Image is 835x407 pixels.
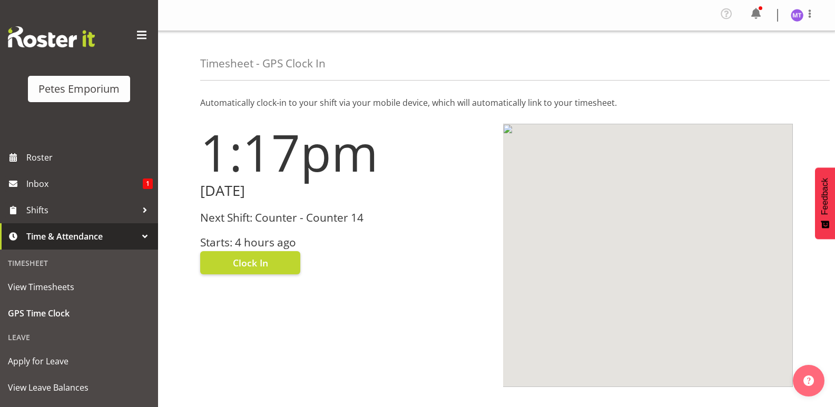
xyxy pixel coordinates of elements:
[8,26,95,47] img: Rosterit website logo
[8,305,150,321] span: GPS Time Clock
[26,229,137,244] span: Time & Attendance
[200,236,490,249] h3: Starts: 4 hours ago
[200,183,490,199] h2: [DATE]
[26,176,143,192] span: Inbox
[3,274,155,300] a: View Timesheets
[3,300,155,326] a: GPS Time Clock
[8,380,150,395] span: View Leave Balances
[8,353,150,369] span: Apply for Leave
[3,252,155,274] div: Timesheet
[200,212,490,224] h3: Next Shift: Counter - Counter 14
[200,57,326,70] h4: Timesheet - GPS Clock In
[791,9,803,22] img: mya-taupawa-birkhead5814.jpg
[26,150,153,165] span: Roster
[200,124,490,181] h1: 1:17pm
[200,251,300,274] button: Clock In
[143,178,153,189] span: 1
[803,375,814,386] img: help-xxl-2.png
[200,96,793,109] p: Automatically clock-in to your shift via your mobile device, which will automatically link to you...
[3,348,155,374] a: Apply for Leave
[3,326,155,348] div: Leave
[8,279,150,295] span: View Timesheets
[815,167,835,239] button: Feedback - Show survey
[26,202,137,218] span: Shifts
[820,178,830,215] span: Feedback
[3,374,155,401] a: View Leave Balances
[38,81,120,97] div: Petes Emporium
[233,256,268,270] span: Clock In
